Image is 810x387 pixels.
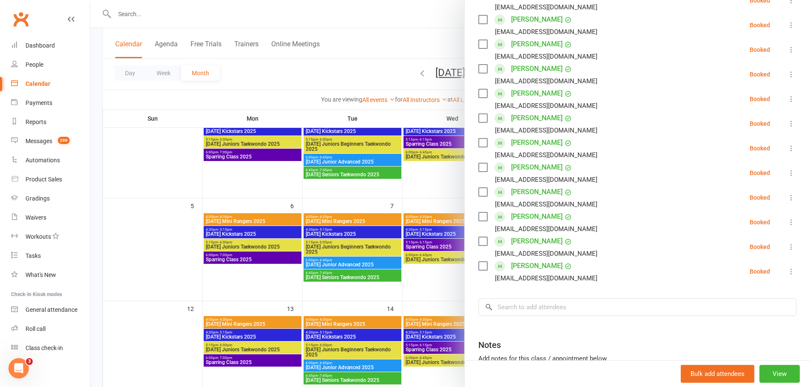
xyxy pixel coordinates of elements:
[11,189,90,208] a: Gradings
[26,119,46,125] div: Reports
[495,150,597,161] div: [EMAIL_ADDRESS][DOMAIN_NAME]
[26,214,46,221] div: Waivers
[681,365,754,383] button: Bulk add attendees
[9,358,29,379] iframe: Intercom live chat
[750,219,770,225] div: Booked
[11,113,90,132] a: Reports
[495,76,597,87] div: [EMAIL_ADDRESS][DOMAIN_NAME]
[511,62,563,76] a: [PERSON_NAME]
[26,195,50,202] div: Gradings
[495,223,597,234] div: [EMAIL_ADDRESS][DOMAIN_NAME]
[750,244,770,250] div: Booked
[478,298,796,316] input: Search to add attendees
[495,100,597,111] div: [EMAIL_ADDRESS][DOMAIN_NAME]
[750,71,770,77] div: Booked
[511,111,563,125] a: [PERSON_NAME]
[495,199,597,210] div: [EMAIL_ADDRESS][DOMAIN_NAME]
[750,170,770,176] div: Booked
[759,365,800,383] button: View
[10,8,31,30] a: Clubworx
[750,47,770,53] div: Booked
[495,26,597,37] div: [EMAIL_ADDRESS][DOMAIN_NAME]
[26,325,45,332] div: Roll call
[11,151,90,170] a: Automations
[750,195,770,201] div: Booked
[495,174,597,185] div: [EMAIL_ADDRESS][DOMAIN_NAME]
[11,208,90,227] a: Waivers
[26,252,41,259] div: Tasks
[495,125,597,136] div: [EMAIL_ADDRESS][DOMAIN_NAME]
[11,170,90,189] a: Product Sales
[26,138,52,144] div: Messages
[26,271,56,278] div: What's New
[26,42,55,49] div: Dashboard
[11,319,90,339] a: Roll call
[750,145,770,151] div: Booked
[511,13,563,26] a: [PERSON_NAME]
[58,137,70,144] span: 299
[495,2,597,13] div: [EMAIL_ADDRESS][DOMAIN_NAME]
[26,306,77,313] div: General attendance
[11,246,90,266] a: Tasks
[511,185,563,199] a: [PERSON_NAME]
[26,61,43,68] div: People
[11,266,90,285] a: What's New
[11,55,90,74] a: People
[11,300,90,319] a: General attendance kiosk mode
[511,259,563,273] a: [PERSON_NAME]
[11,93,90,113] a: Payments
[11,36,90,55] a: Dashboard
[26,80,50,87] div: Calendar
[11,74,90,93] a: Calendar
[11,227,90,246] a: Workouts
[750,22,770,28] div: Booked
[495,51,597,62] div: [EMAIL_ADDRESS][DOMAIN_NAME]
[26,233,51,240] div: Workouts
[750,96,770,102] div: Booked
[26,345,63,351] div: Class check-in
[750,121,770,127] div: Booked
[511,234,563,248] a: [PERSON_NAME]
[750,268,770,274] div: Booked
[26,176,62,183] div: Product Sales
[26,157,60,164] div: Automations
[26,99,52,106] div: Payments
[26,358,33,365] span: 3
[511,210,563,223] a: [PERSON_NAME]
[511,37,563,51] a: [PERSON_NAME]
[511,87,563,100] a: [PERSON_NAME]
[478,353,796,364] div: Add notes for this class / appointment below
[511,161,563,174] a: [PERSON_NAME]
[495,248,597,259] div: [EMAIL_ADDRESS][DOMAIN_NAME]
[511,136,563,150] a: [PERSON_NAME]
[11,132,90,151] a: Messages 299
[478,339,501,351] div: Notes
[11,339,90,358] a: Class kiosk mode
[495,273,597,284] div: [EMAIL_ADDRESS][DOMAIN_NAME]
